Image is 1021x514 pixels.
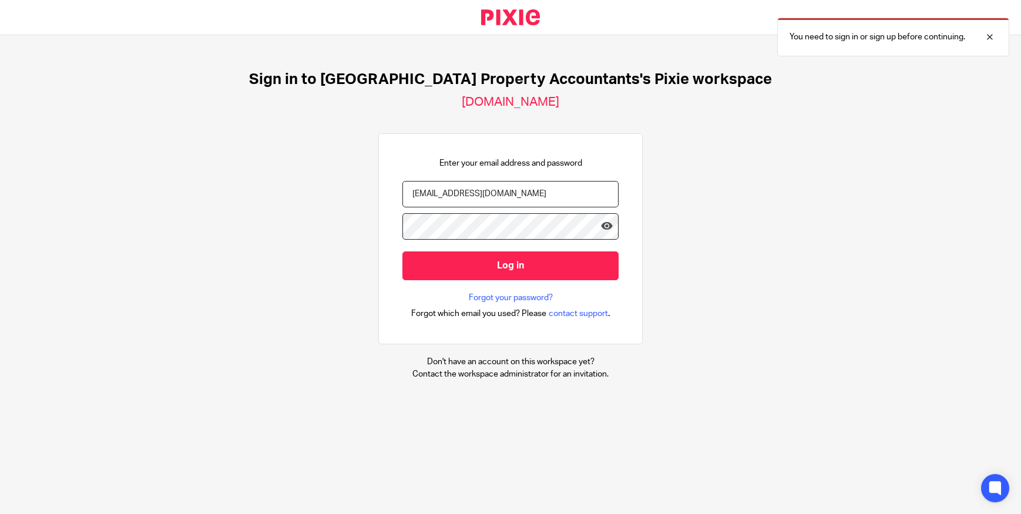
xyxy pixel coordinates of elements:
span: Forgot which email you used? Please [411,308,546,320]
h1: Sign in to [GEOGRAPHIC_DATA] Property Accountants's Pixie workspace [249,70,772,89]
p: Enter your email address and password [439,157,582,169]
p: Contact the workspace administrator for an invitation. [412,368,609,380]
span: contact support [549,308,608,320]
div: . [411,307,610,320]
input: Log in [402,251,619,280]
h2: [DOMAIN_NAME] [462,95,559,110]
a: Forgot your password? [469,292,553,304]
p: You need to sign in or sign up before continuing. [790,31,965,43]
input: name@example.com [402,181,619,207]
p: Don't have an account on this workspace yet? [412,356,609,368]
